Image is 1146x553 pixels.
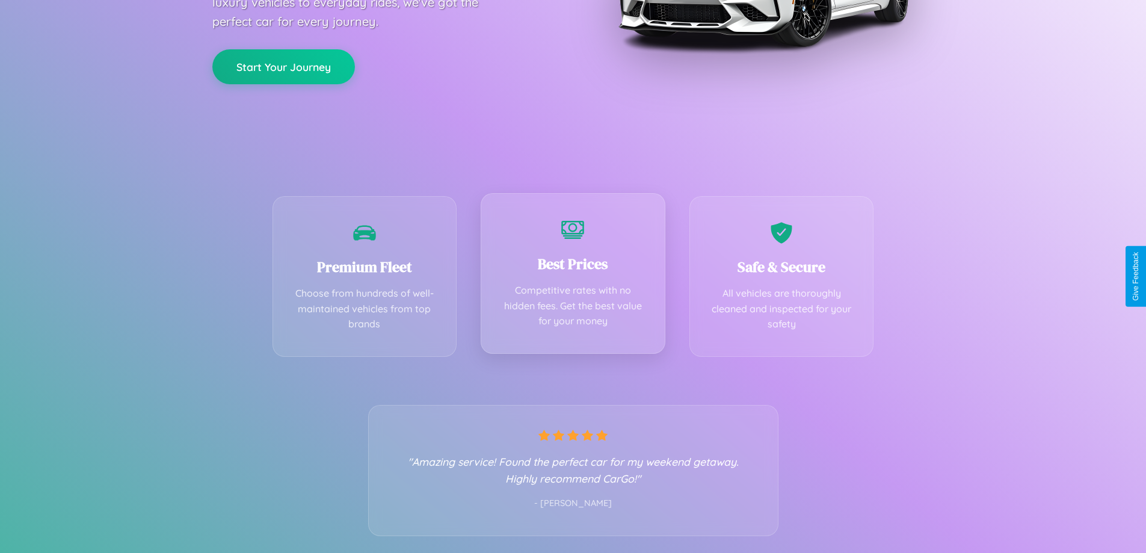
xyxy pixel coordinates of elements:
p: "Amazing service! Found the perfect car for my weekend getaway. Highly recommend CarGo!" [393,453,754,487]
h3: Premium Fleet [291,257,439,277]
p: All vehicles are thoroughly cleaned and inspected for your safety [708,286,855,332]
p: Competitive rates with no hidden fees. Get the best value for your money [499,283,647,329]
p: - [PERSON_NAME] [393,496,754,511]
h3: Best Prices [499,254,647,274]
div: Give Feedback [1132,252,1140,301]
button: Start Your Journey [212,49,355,84]
h3: Safe & Secure [708,257,855,277]
p: Choose from hundreds of well-maintained vehicles from top brands [291,286,439,332]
